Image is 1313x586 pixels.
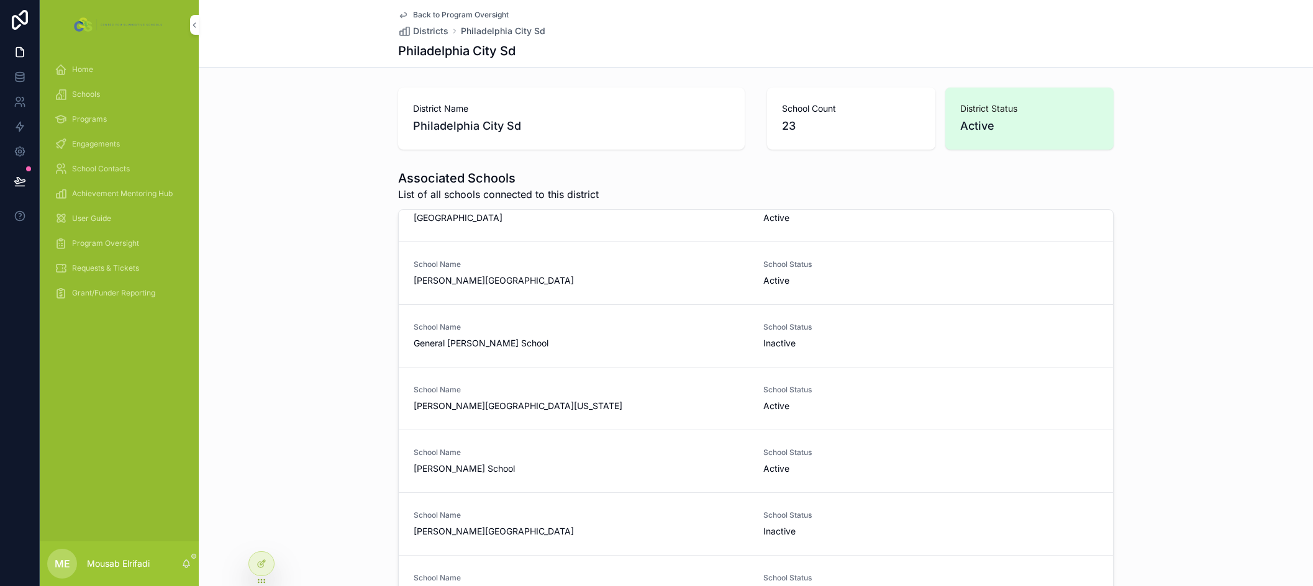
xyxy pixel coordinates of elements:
span: School Status [763,573,924,583]
span: Requests & Tickets [72,263,139,273]
span: ME [55,556,70,571]
span: School Status [763,448,924,458]
a: Grant/Funder Reporting [47,282,191,304]
span: Active [960,117,1099,135]
span: [PERSON_NAME] School [414,462,748,475]
span: School Name [414,448,748,458]
span: School Status [763,385,924,395]
div: scrollable content [40,50,199,320]
a: Home [47,58,191,81]
a: Requests & Tickets [47,257,191,279]
span: School Name [414,573,748,583]
span: [PERSON_NAME][GEOGRAPHIC_DATA] [414,274,748,287]
a: Districts [398,25,448,37]
a: School Name[PERSON_NAME][GEOGRAPHIC_DATA]School StatusActive [399,242,1113,305]
span: 23 [782,117,920,135]
a: Back to Program Oversight [398,10,509,20]
a: Program Oversight [47,232,191,255]
span: Inactive [763,525,924,538]
span: General [PERSON_NAME] School [414,337,748,349]
span: School Contacts [72,164,130,174]
span: Engagements [72,139,120,149]
a: School Name[PERSON_NAME][GEOGRAPHIC_DATA]School StatusInactive [399,493,1113,556]
span: Home [72,65,93,74]
span: Programs [72,114,107,124]
span: Districts [413,25,448,37]
h1: Associated Schools [398,169,599,187]
p: Mousab Elrifadi [87,557,150,570]
a: [GEOGRAPHIC_DATA]Active [399,179,1113,242]
span: Philadelphia City Sd [413,117,730,135]
span: Active [763,462,924,475]
span: Active [763,274,924,287]
span: School Name [414,259,748,269]
span: School Status [763,510,924,520]
span: Active [763,400,924,412]
a: School Name[PERSON_NAME] SchoolSchool StatusActive [399,430,1113,493]
span: [PERSON_NAME][GEOGRAPHIC_DATA][US_STATE] [414,400,748,412]
span: Schools [72,89,100,99]
a: School NameGeneral [PERSON_NAME] SchoolSchool StatusInactive [399,305,1113,367]
span: School Count [782,102,920,115]
span: List of all schools connected to this district [398,187,599,202]
h1: Philadelphia City Sd [398,42,516,60]
span: [GEOGRAPHIC_DATA] [414,212,748,224]
a: Programs [47,108,191,130]
span: Back to Program Oversight [413,10,509,20]
a: School Contacts [47,158,191,180]
img: App logo [71,15,166,35]
a: Achievement Mentoring Hub [47,183,191,205]
span: Program Oversight [72,238,139,248]
span: Grant/Funder Reporting [72,288,155,298]
a: Engagements [47,133,191,155]
a: School Name[PERSON_NAME][GEOGRAPHIC_DATA][US_STATE]School StatusActive [399,367,1113,430]
span: District Status [960,102,1099,115]
a: Philadelphia City Sd [461,25,545,37]
span: School Name [414,385,748,395]
span: School Status [763,259,924,269]
span: School Name [414,322,748,332]
span: School Status [763,322,924,332]
span: Achievement Mentoring Hub [72,189,173,199]
span: School Name [414,510,748,520]
span: User Guide [72,214,111,223]
a: Schools [47,83,191,106]
span: Active [763,212,924,224]
span: [PERSON_NAME][GEOGRAPHIC_DATA] [414,525,748,538]
span: District Name [413,102,730,115]
a: User Guide [47,207,191,230]
span: Inactive [763,337,924,349]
